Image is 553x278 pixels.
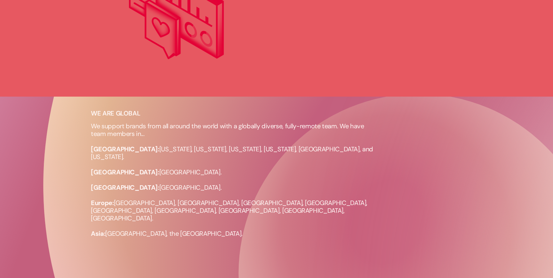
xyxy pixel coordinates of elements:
[91,109,225,117] p: WE ARE GLOBAL
[91,229,105,238] strong: Asia:
[91,199,114,207] strong: Europe:
[91,183,159,192] strong: [GEOGRAPHIC_DATA]:
[91,145,159,153] strong: [GEOGRAPHIC_DATA]:
[91,122,379,237] p: We support brands from all around the world with a globally diverse, fully-remote team. We have t...
[91,168,159,176] strong: [GEOGRAPHIC_DATA]:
